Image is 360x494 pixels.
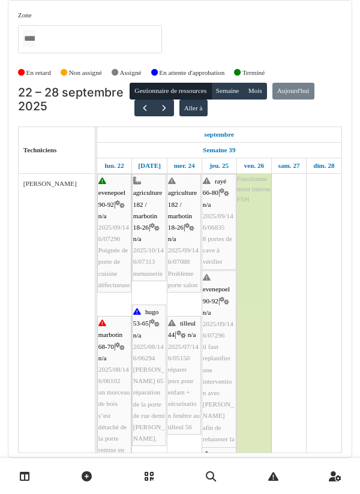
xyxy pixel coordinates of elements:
[133,235,142,242] span: n/a
[98,176,130,291] div: |
[202,127,238,142] a: 22 septembre 2025
[168,270,197,288] span: Problème porte salon
[203,201,211,208] span: n/a
[23,180,77,187] span: [PERSON_NAME]
[211,83,244,100] button: Semaine
[203,309,211,316] span: n/a
[310,158,337,173] a: 28 septembre 2025
[168,189,197,231] span: agriculture 182 / marbotin 18-26
[203,285,230,304] span: evenepoel 90-92
[133,306,165,444] div: |
[171,158,198,173] a: 24 septembre 2025
[203,320,233,339] span: 2025/09/146/07296
[69,68,102,78] label: Non assigné
[242,68,265,78] label: Terminé
[272,83,314,100] button: Aujourd'hui
[133,332,142,339] span: n/a
[168,246,199,265] span: 2025/09/146/07088
[203,176,235,268] div: |
[133,366,165,442] span: [PERSON_NAME] 65 réparation de la porte de rue demi [PERSON_NAME].
[203,235,232,265] span: 8 portes de cave à vérifier
[98,224,129,242] span: 2025/09/146/07296
[168,366,200,430] span: réparer jeux pour enfant + sécurisation fenêtre au tilleul 56
[203,212,233,231] span: 2025/09/146/06835
[133,189,162,231] span: agriculture 182 / marbotin 18-26
[159,68,224,78] label: En attente d'approbation
[18,10,32,20] label: Zone
[275,158,303,173] a: 27 septembre 2025
[168,176,200,291] div: |
[203,343,235,454] span: il faut replanifier une intervention avec [PERSON_NAME] afin de rehausser la porte .
[168,320,196,338] span: tilleul 44
[130,83,211,100] button: Gestionnaire de ressources
[188,331,196,338] span: n/a
[154,100,174,117] button: Suivant
[98,246,130,288] span: Poignée de porte de cuisine défectueuse
[168,235,176,242] span: n/a
[244,83,268,100] button: Mois
[133,343,164,362] span: 2025/08/146/06294
[133,176,165,279] div: |
[241,158,268,173] a: 26 septembre 2025
[134,100,154,117] button: Précédent
[206,158,232,173] a: 25 septembre 2025
[98,331,122,350] span: marbotin 68-70
[120,68,142,78] label: Assigné
[203,272,235,456] div: |
[237,175,271,203] span: Fonctionnement interne FSH
[101,158,127,173] a: 22 septembre 2025
[23,30,35,47] input: Tous
[133,308,159,327] span: hugo 53-65
[179,100,208,116] button: Aller à
[98,366,129,384] span: 2025/08/146/06102
[200,143,238,158] a: Semaine 39
[23,146,57,153] span: Techniciens
[98,212,107,219] span: n/a
[168,318,200,433] div: |
[98,189,125,207] span: evenepoel 90-92
[133,246,164,265] span: 2025/10/146/07313
[18,86,130,114] h2: 22 – 28 septembre 2025
[203,177,226,196] span: rayé 66-80
[26,68,51,78] label: En retard
[135,158,164,173] a: 23 septembre 2025
[133,270,163,277] span: menuiserie
[98,354,107,362] span: n/a
[168,343,199,362] span: 2025/07/146/05150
